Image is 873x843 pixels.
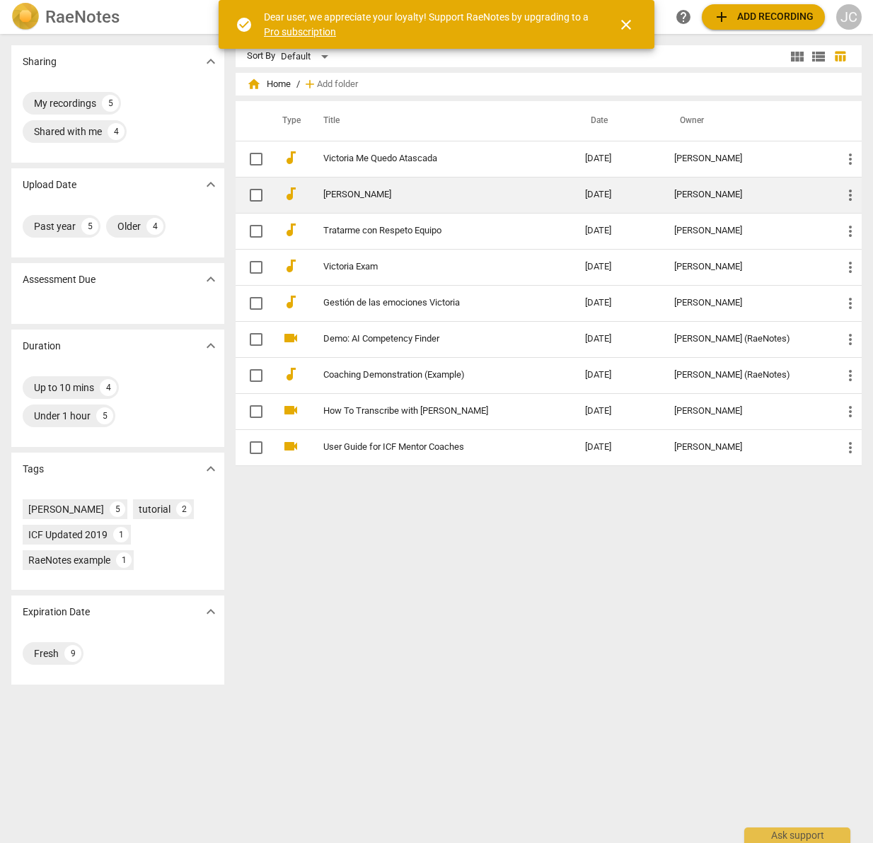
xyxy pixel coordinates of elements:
span: help [675,8,692,25]
button: Upload [702,4,825,30]
td: [DATE] [574,177,663,213]
span: more_vert [842,403,859,420]
span: table_chart [833,50,847,63]
div: Sort By [247,51,275,62]
span: more_vert [842,151,859,168]
span: Add recording [713,8,814,25]
p: Assessment Due [23,272,96,287]
div: [PERSON_NAME] [674,190,819,200]
td: [DATE] [574,357,663,393]
span: audiotrack [282,366,299,383]
span: view_module [789,48,806,65]
span: add [303,77,317,91]
div: 1 [113,527,129,542]
div: Older [117,219,141,233]
a: [PERSON_NAME] [323,190,535,200]
button: JC [836,4,862,30]
div: Dear user, we appreciate your loyalty! Support RaeNotes by upgrading to a [264,10,592,39]
span: audiotrack [282,185,299,202]
div: [PERSON_NAME] (RaeNotes) [674,370,819,380]
a: Tratarme con Respeto Equipo [323,226,535,236]
div: [PERSON_NAME] [674,226,819,236]
a: LogoRaeNotes [11,3,221,31]
span: more_vert [842,223,859,240]
span: expand_more [202,337,219,354]
span: expand_more [202,176,219,193]
div: [PERSON_NAME] [674,298,819,308]
span: more_vert [842,439,859,456]
button: Show more [200,601,221,622]
span: view_list [810,48,827,65]
a: User Guide for ICF Mentor Coaches [323,442,535,453]
div: Past year [34,219,76,233]
p: Tags [23,462,44,477]
div: [PERSON_NAME] [674,406,819,417]
div: 5 [96,407,113,424]
span: home [247,77,261,91]
td: [DATE] [574,249,663,285]
button: Table view [829,46,850,67]
div: 5 [81,218,98,235]
span: more_vert [842,295,859,312]
div: 4 [146,218,163,235]
div: 4 [100,379,117,396]
span: check_circle [236,16,253,33]
span: expand_more [202,271,219,288]
span: videocam [282,438,299,455]
div: RaeNotes example [28,553,110,567]
a: Demo: AI Competency Finder [323,334,535,344]
th: Owner [663,101,831,141]
div: 5 [110,501,125,517]
div: Fresh [34,646,59,661]
p: Duration [23,339,61,354]
td: [DATE] [574,393,663,429]
button: Show more [200,269,221,290]
span: Add folder [317,79,358,90]
span: expand_more [202,53,219,70]
div: Default [281,45,333,68]
div: 9 [64,645,81,662]
span: close [618,16,635,33]
img: Logo [11,3,40,31]
span: / [296,79,300,90]
button: Show more [200,335,221,356]
button: Tile view [787,46,808,67]
span: audiotrack [282,221,299,238]
p: Sharing [23,54,57,69]
div: [PERSON_NAME] [674,262,819,272]
h2: RaeNotes [45,7,120,27]
span: expand_more [202,603,219,620]
a: Victoria Exam [323,262,535,272]
a: Pro subscription [264,26,336,37]
span: more_vert [842,367,859,384]
div: Under 1 hour [34,409,91,423]
div: 4 [108,123,125,140]
a: Coaching Demonstration (Example) [323,370,535,380]
div: 2 [176,501,192,517]
div: [PERSON_NAME] (RaeNotes) [674,334,819,344]
td: [DATE] [574,321,663,357]
div: Shared with me [34,124,102,139]
th: Title [306,101,574,141]
div: tutorial [139,502,170,516]
span: Home [247,77,291,91]
th: Date [574,101,663,141]
p: Upload Date [23,178,76,192]
div: [PERSON_NAME] [674,153,819,164]
a: How To Transcribe with [PERSON_NAME] [323,406,535,417]
th: Type [271,101,306,141]
div: [PERSON_NAME] [674,442,819,453]
div: Ask support [744,827,850,843]
div: Up to 10 mins [34,380,94,395]
span: videocam [282,402,299,419]
span: audiotrack [282,149,299,166]
button: Close [609,8,643,42]
button: Show more [200,174,221,195]
span: more_vert [842,331,859,348]
button: List view [808,46,829,67]
span: videocam [282,330,299,347]
td: [DATE] [574,141,663,177]
p: Expiration Date [23,605,90,620]
span: audiotrack [282,257,299,274]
